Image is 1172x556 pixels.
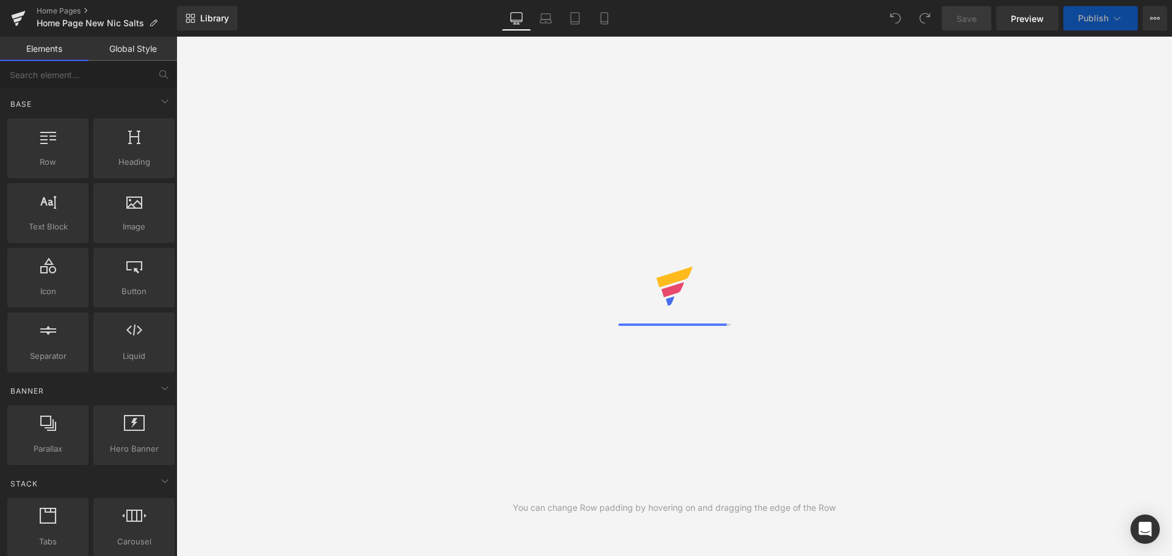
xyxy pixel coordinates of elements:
span: Preview [1011,12,1044,25]
a: Home Pages [37,6,177,16]
span: Text Block [11,220,85,233]
a: Tablet [560,6,590,31]
span: Heading [97,156,171,168]
a: Global Style [89,37,177,61]
button: Undo [883,6,908,31]
span: Publish [1078,13,1109,23]
a: Mobile [590,6,619,31]
span: Image [97,220,171,233]
a: Laptop [531,6,560,31]
span: Base [9,98,33,110]
div: You can change Row padding by hovering on and dragging the edge of the Row [513,501,836,514]
span: Separator [11,350,85,363]
a: New Library [177,6,237,31]
span: Home Page New Nic Salts [37,18,144,28]
button: Publish [1063,6,1138,31]
span: Save [957,12,977,25]
span: Library [200,13,229,24]
span: Row [11,156,85,168]
span: Tabs [11,535,85,548]
a: Preview [996,6,1058,31]
span: Banner [9,385,45,397]
button: More [1143,6,1167,31]
a: Desktop [502,6,531,31]
span: Carousel [97,535,171,548]
span: Icon [11,285,85,298]
span: Hero Banner [97,442,171,455]
button: Redo [913,6,937,31]
span: Parallax [11,442,85,455]
span: Liquid [97,350,171,363]
span: Stack [9,478,39,489]
span: Button [97,285,171,298]
div: Open Intercom Messenger [1130,514,1160,544]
